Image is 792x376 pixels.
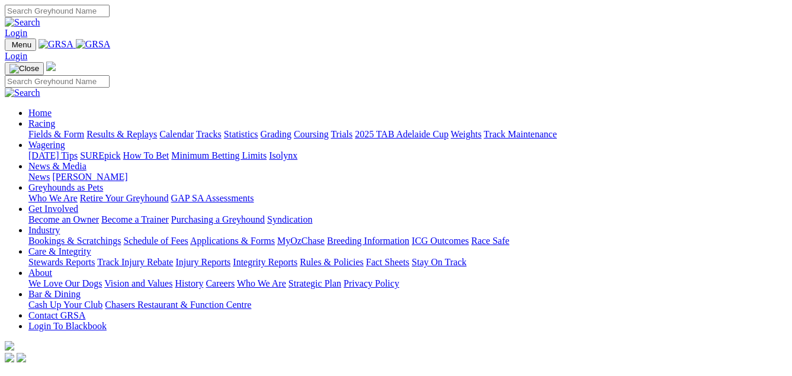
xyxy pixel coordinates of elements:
[5,62,44,75] button: Toggle navigation
[28,236,787,246] div: Industry
[5,28,27,38] a: Login
[267,214,312,224] a: Syndication
[123,150,169,160] a: How To Bet
[86,129,157,139] a: Results & Replays
[80,150,120,160] a: SUREpick
[28,214,99,224] a: Become an Owner
[261,129,291,139] a: Grading
[28,310,85,320] a: Contact GRSA
[28,278,102,288] a: We Love Our Dogs
[175,257,230,267] a: Injury Reports
[196,129,222,139] a: Tracks
[28,182,103,192] a: Greyhounds as Pets
[190,236,275,246] a: Applications & Forms
[123,236,188,246] a: Schedule of Fees
[327,236,409,246] a: Breeding Information
[28,236,121,246] a: Bookings & Scratchings
[104,278,172,288] a: Vision and Values
[451,129,482,139] a: Weights
[28,214,787,225] div: Get Involved
[277,236,325,246] a: MyOzChase
[28,193,78,203] a: Who We Are
[5,17,40,28] img: Search
[28,278,787,289] div: About
[28,150,787,161] div: Wagering
[5,75,110,88] input: Search
[28,193,787,204] div: Greyhounds as Pets
[412,257,466,267] a: Stay On Track
[224,129,258,139] a: Statistics
[28,300,787,310] div: Bar & Dining
[5,353,14,362] img: facebook.svg
[28,246,91,256] a: Care & Integrity
[288,278,341,288] a: Strategic Plan
[355,129,448,139] a: 2025 TAB Adelaide Cup
[101,214,169,224] a: Become a Trainer
[9,64,39,73] img: Close
[28,172,50,182] a: News
[344,278,399,288] a: Privacy Policy
[28,268,52,278] a: About
[28,204,78,214] a: Get Involved
[269,150,297,160] a: Isolynx
[28,140,65,150] a: Wagering
[5,38,36,51] button: Toggle navigation
[28,225,60,235] a: Industry
[28,150,78,160] a: [DATE] Tips
[28,172,787,182] div: News & Media
[5,341,14,351] img: logo-grsa-white.png
[80,193,169,203] a: Retire Your Greyhound
[171,193,254,203] a: GAP SA Assessments
[331,129,352,139] a: Trials
[28,300,102,310] a: Cash Up Your Club
[300,257,364,267] a: Rules & Policies
[484,129,557,139] a: Track Maintenance
[366,257,409,267] a: Fact Sheets
[412,236,469,246] a: ICG Outcomes
[105,300,251,310] a: Chasers Restaurant & Function Centre
[5,88,40,98] img: Search
[39,39,73,50] img: GRSA
[233,257,297,267] a: Integrity Reports
[28,289,81,299] a: Bar & Dining
[17,353,26,362] img: twitter.svg
[5,5,110,17] input: Search
[171,150,267,160] a: Minimum Betting Limits
[28,129,84,139] a: Fields & Form
[28,321,107,331] a: Login To Blackbook
[97,257,173,267] a: Track Injury Rebate
[28,257,95,267] a: Stewards Reports
[294,129,329,139] a: Coursing
[28,161,86,171] a: News & Media
[76,39,111,50] img: GRSA
[28,257,787,268] div: Care & Integrity
[28,129,787,140] div: Racing
[46,62,56,71] img: logo-grsa-white.png
[5,51,27,61] a: Login
[28,108,52,118] a: Home
[206,278,235,288] a: Careers
[175,278,203,288] a: History
[237,278,286,288] a: Who We Are
[171,214,265,224] a: Purchasing a Greyhound
[471,236,509,246] a: Race Safe
[52,172,127,182] a: [PERSON_NAME]
[28,118,55,128] a: Racing
[12,40,31,49] span: Menu
[159,129,194,139] a: Calendar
